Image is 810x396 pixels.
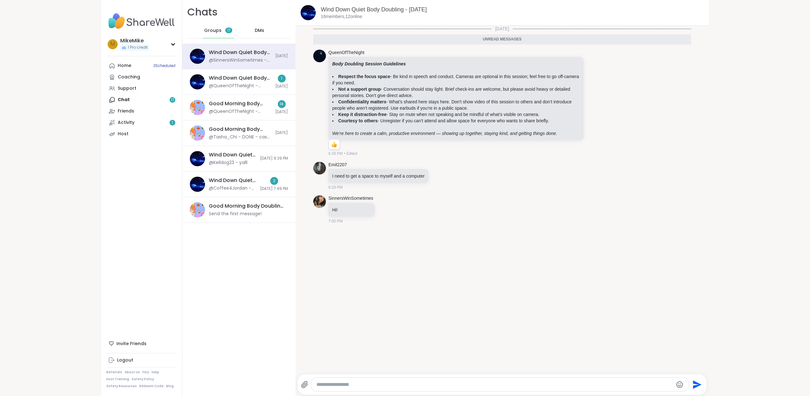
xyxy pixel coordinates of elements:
[328,185,343,190] span: 6:29 PM
[313,34,691,45] div: Unread messages
[118,74,140,80] div: Coaching
[106,355,177,366] a: Logout
[332,99,580,111] li: - What’s shared here stays here. Don't show video of this session to others and don’t introduce p...
[117,357,133,363] div: Logout
[278,100,286,108] div: 14
[338,87,381,92] strong: Not a support group
[190,177,205,192] img: Wind Down Quiet Body Doubling - Monday, Oct 06
[338,112,386,117] strong: Keep it distraction-free
[110,40,115,48] span: M
[209,185,256,192] div: @Coffee4Jordan - I'm getting lazy lol, I did do some dishes and read a bit but now I'm on my phone
[106,10,177,32] img: ShareWell Nav Logo
[125,370,140,375] a: About Us
[332,61,406,66] strong: Body Doubling Session Guidelines
[332,73,580,86] li: - Be kind in speech and conduct. Cameras are optional in this session; feel free to go off-camera...
[332,131,557,136] em: We’re here to create a calm, productive environment — showing up together, staying kind, and gett...
[209,211,262,217] div: Send the first message!
[209,151,256,158] div: Wind Down Quiet Body Doubling - [DATE]
[209,100,271,107] div: Good Morning Body Doubling For Productivity, [DATE]
[209,177,256,184] div: Wind Down Quiet Body Doubling - [DATE]
[190,100,205,115] img: Good Morning Body Doubling For Productivity, Oct 07
[328,195,373,202] a: SinnersWinSometimes
[118,131,128,137] div: Host
[260,156,288,161] span: [DATE] 9:29 PM
[313,50,326,62] img: https://sharewell-space-live.sfo3.digitaloceanspaces.com/user-generated/d7277878-0de6-43a2-a937-4...
[209,203,284,210] div: Good Morning Body Doubling For Productivity, [DATE]
[209,160,247,166] div: @Kelldog23 - yalll
[106,377,129,381] a: Host Training
[120,37,149,44] div: MikeMike
[316,381,673,388] textarea: Type your message
[139,384,164,388] a: Redeem Code
[106,117,177,128] a: Activity1
[275,53,288,59] span: [DATE]
[142,370,149,375] a: FAQ
[118,85,136,92] div: Support
[118,63,131,69] div: Home
[132,377,154,381] a: Safety Policy
[346,151,357,156] span: Edited
[331,142,337,147] button: Reactions: like
[172,120,173,125] span: 1
[152,370,159,375] a: Help
[332,173,425,179] p: I need to get a space to myself and a computer
[209,75,271,82] div: Wind Down Quiet Body Doubling - [DATE]
[106,71,177,83] a: Coaching
[227,28,231,33] span: 17
[209,134,271,140] div: @Tasha_Chi - DONE - cash and collections
[190,125,205,141] img: Good Morning Body Doubling For Productivity, Oct 07
[209,83,271,89] div: @QueenOfTheNight - ***Body Doubling Session Guidelines*** - **Respect the focus space**- Be kind ...
[689,377,703,392] button: Send
[204,27,221,34] span: Groups
[328,151,343,156] span: 6:28 PM
[332,111,580,118] li: - Stay on mute when not speaking and be mindful of what’s visible on camera.
[106,384,137,388] a: Safety Resources
[209,49,271,56] div: Wind Down Quiet Body Doubling - [DATE]
[255,27,264,34] span: DMs
[328,50,364,56] a: QueenOfTheNight
[332,86,580,99] li: - Conversation should stay light. Brief check-ins are welcome, but please avoid heavy or detailed...
[260,186,288,192] span: [DATE] 7:49 PM
[313,195,326,208] img: https://sharewell-space-live.sfo3.digitaloceanspaces.com/user-generated/fc1326c7-8e70-475c-9e42-8...
[128,45,148,50] span: 1 Pro credit
[106,338,177,349] div: Invite Friends
[676,381,683,388] button: Emoji picker
[321,14,362,20] p: 16 members, 12 online
[328,162,347,168] a: Emil2207
[153,63,175,68] span: 3 Scheduled
[106,128,177,140] a: Host
[332,207,371,213] p: Hi!
[118,119,134,126] div: Activity
[118,108,134,114] div: Friends
[190,202,205,217] img: Good Morning Body Doubling For Productivity, Oct 08
[270,177,278,185] div: 2
[313,162,326,174] img: https://sharewell-space-live.sfo3.digitaloceanspaces.com/user-generated/533e235e-f4e9-42f3-ab5a-1...
[491,26,513,32] span: [DATE]
[209,57,271,64] div: @SinnersWinSometimes - Hi!
[275,84,288,89] span: [DATE]
[338,99,386,104] strong: Confidentiality matters
[190,151,205,166] img: Wind Down Quiet Body Doubling - Monday, Oct 06
[275,130,288,136] span: [DATE]
[275,109,288,115] span: [DATE]
[328,218,343,224] span: 7:00 PM
[209,108,271,115] div: @QueenOfTheNight - meeting over!
[106,60,177,71] a: Home3Scheduled
[166,384,174,388] a: Blog
[106,106,177,117] a: Friends
[190,49,205,64] img: Wind Down Quiet Body Doubling - Tuesday, Oct 07
[344,151,345,156] span: •
[332,118,580,124] li: - Unregister if you can’t attend and allow space for everyone who wants to share briefly.
[106,83,177,94] a: Support
[106,370,122,375] a: Referrals
[338,118,377,123] strong: Courtesy to others
[321,6,427,13] a: Wind Down Quiet Body Doubling - [DATE]
[190,74,205,89] img: Wind Down Quiet Body Doubling - Tuesday, Oct 07
[329,139,340,149] div: Reaction list
[187,5,218,19] h1: Chats
[209,126,271,133] div: Good Morning Body Doubling For Productivity, [DATE]
[301,5,316,20] img: Wind Down Quiet Body Doubling - Tuesday, Oct 07
[338,74,390,79] strong: Respect the focus space
[278,75,286,82] div: 1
